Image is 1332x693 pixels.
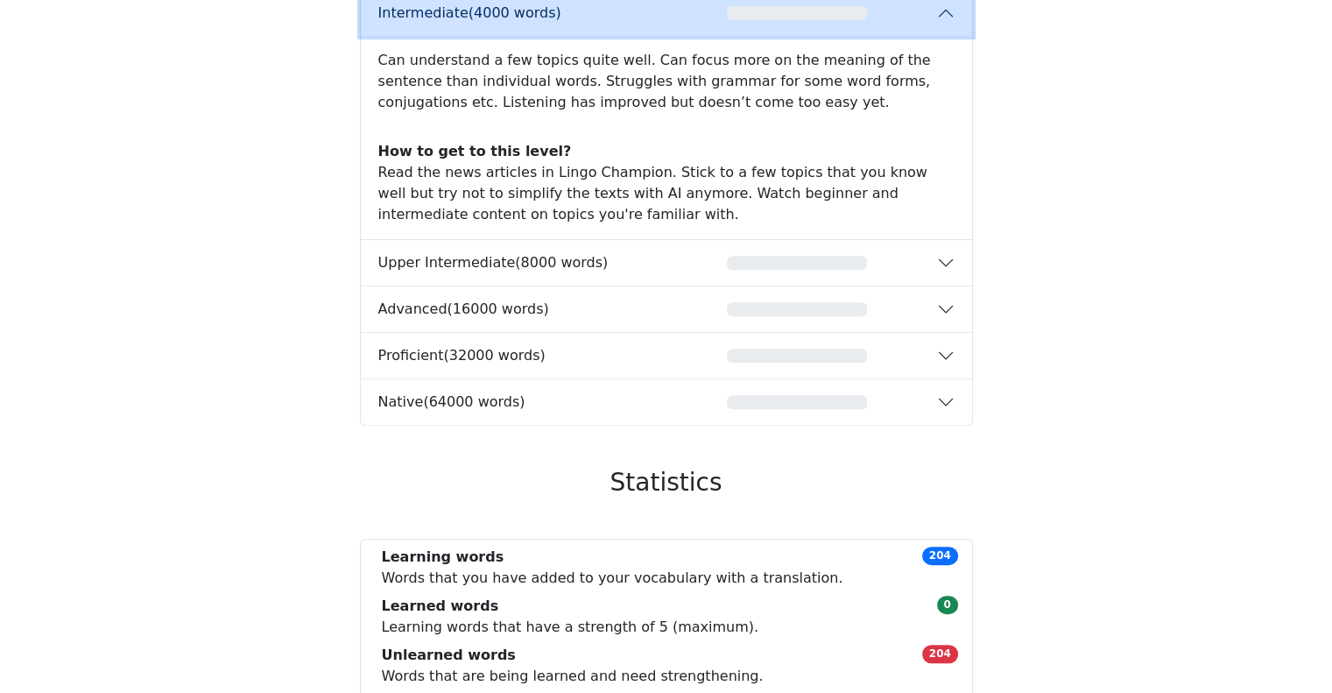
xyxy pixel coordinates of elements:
[922,645,958,662] span: 204
[360,468,973,498] h3: Statistics
[361,333,972,378] button: Proficient(32000 words)
[378,254,658,271] div: Upper Intermediate ( 8000 words )
[378,347,658,364] div: Proficient ( 32000 words )
[382,547,843,568] div: Learning words
[382,645,764,687] div: Words that are being learned and need strengthening.
[378,4,658,21] div: Intermediate ( 4000 words )
[378,141,955,162] div: How to get to this level?
[361,240,972,286] button: Upper Intermediate(8000 words)
[361,36,972,127] div: Can understand a few topics quite well. Can focus more on the meaning of the sentence than indivi...
[922,547,958,564] span: 204
[378,162,955,225] div: Read the news articles in Lingo Champion. Stick to a few topics that you know well but try not to...
[361,286,972,332] button: Advanced(16000 words)
[382,547,843,589] div: Words that you have added to your vocabulary with a translation.
[378,393,658,410] div: Native ( 64000 words )
[378,301,658,317] div: Advanced ( 16000 words )
[382,596,759,638] div: Learning words that have a strength of 5 (maximum).
[382,596,759,617] div: Learned words
[382,645,764,666] div: Unlearned words
[937,596,958,613] span: 0
[361,379,972,425] button: Native(64000 words)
